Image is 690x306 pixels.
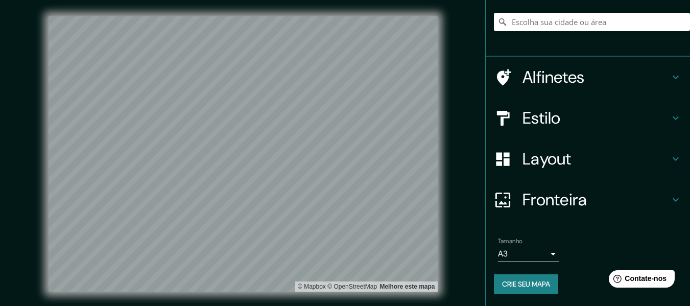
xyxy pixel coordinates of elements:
div: Alfinetes [486,57,690,98]
a: Caixa de mapas [298,283,326,290]
div: Layout [486,138,690,179]
iframe: Iniciador de widget de ajuda [599,266,679,295]
canvas: Mapa [49,16,438,292]
font: Layout [522,148,572,170]
input: Escolha sua cidade ou área [494,13,690,31]
font: Melhore este mapa [379,283,435,290]
div: Estilo [486,98,690,138]
font: Crie seu mapa [502,279,550,289]
a: Map feedback [379,283,435,290]
font: Tamanho [498,237,522,245]
a: OpenStreetMap [327,283,377,290]
font: © Mapbox [298,283,326,290]
font: Alfinetes [522,66,585,88]
div: A3 [498,246,559,262]
font: Fronteira [522,189,587,210]
font: Estilo [522,107,561,129]
font: A3 [498,248,508,259]
font: © OpenStreetMap [327,283,377,290]
button: Crie seu mapa [494,274,558,294]
div: Fronteira [486,179,690,220]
